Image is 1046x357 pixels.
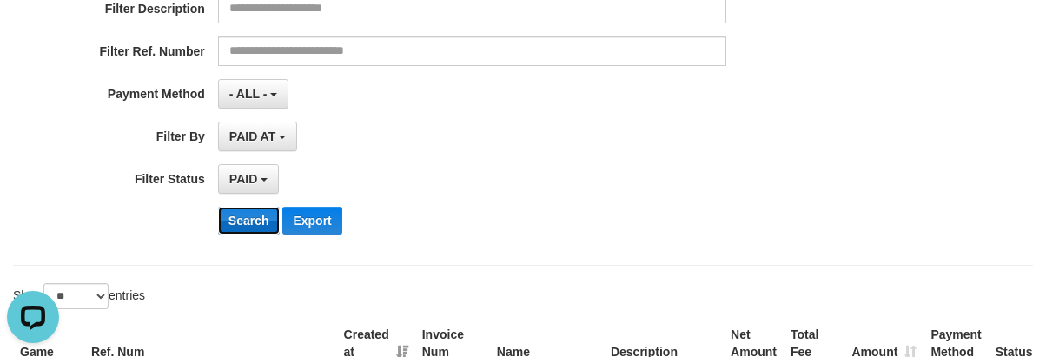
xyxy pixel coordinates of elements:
select: Showentries [43,283,109,309]
button: Export [282,207,341,235]
label: Show entries [13,283,145,309]
button: PAID AT [218,122,297,151]
button: Open LiveChat chat widget [7,7,59,59]
span: PAID [229,172,257,186]
span: - ALL - [229,87,268,101]
span: PAID AT [229,129,275,143]
button: - ALL - [218,79,288,109]
button: PAID [218,164,279,194]
button: Search [218,207,280,235]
